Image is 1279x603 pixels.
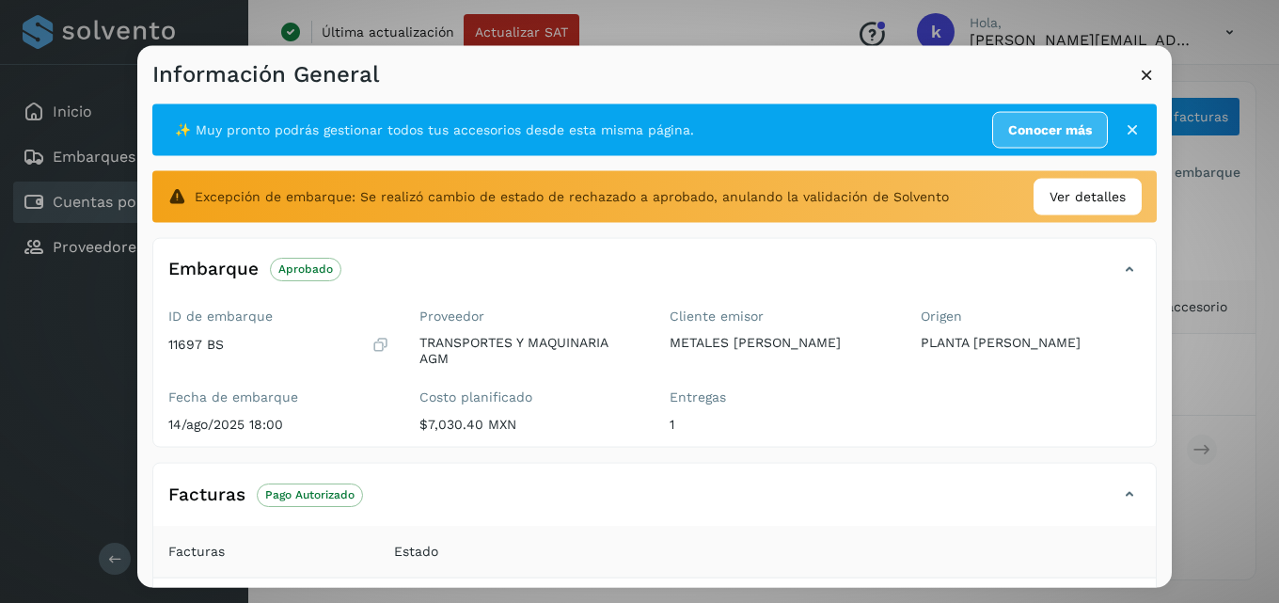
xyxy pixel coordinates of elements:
h3: Información General [152,60,379,87]
label: Fecha de embarque [168,389,389,405]
span: ✨ Muy pronto podrás gestionar todos tus accesorios desde esta misma página. [175,119,694,139]
p: TRANSPORTES Y MAQUINARIA AGM [419,335,640,367]
label: Costo planificado [419,389,640,405]
label: Origen [921,308,1142,324]
p: $7,030.40 MXN [419,416,640,432]
label: Cliente emisor [670,308,891,324]
div: FacturasPago Autorizado [153,479,1156,526]
p: 11697 BS [168,336,224,352]
div: EmbarqueAprobado [153,253,1156,300]
h4: Embarque [168,259,259,280]
span: Excepción de embarque: Se realizó cambio de estado de rechazado a aprobado, anulando la validació... [195,186,949,206]
p: Aprobado [278,262,333,276]
p: Pago Autorizado [265,488,355,501]
span: Estado [394,542,438,562]
a: Conocer más [992,111,1108,148]
p: 14/ago/2025 18:00 [168,416,389,432]
p: METALES [PERSON_NAME] [670,335,891,351]
label: Entregas [670,389,891,405]
p: PLANTA [PERSON_NAME] [921,335,1142,351]
label: Proveedor [419,308,640,324]
p: 1 [670,416,891,432]
h4: Facturas [168,484,245,506]
span: Ver detalles [1050,186,1126,206]
span: Facturas [168,542,225,562]
label: ID de embarque [168,308,389,324]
